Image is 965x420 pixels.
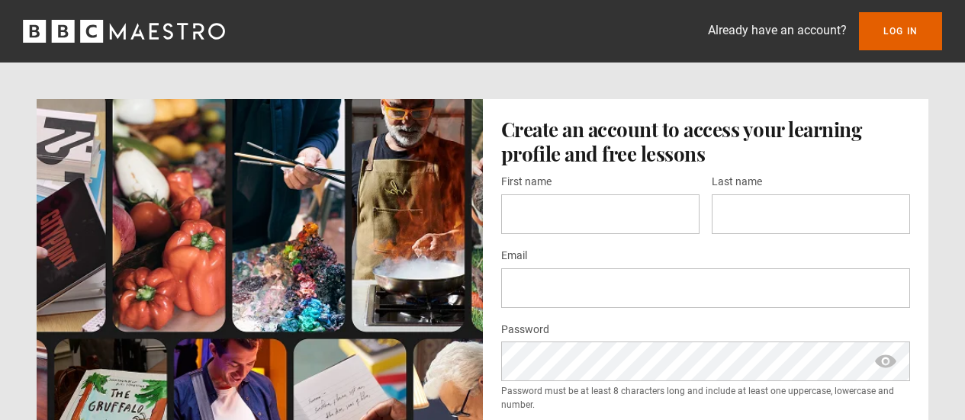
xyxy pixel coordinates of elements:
label: Last name [712,173,762,191]
h1: Create an account to access your learning profile and free lessons [501,117,911,166]
small: Password must be at least 8 characters long and include at least one uppercase, lowercase and num... [501,384,911,412]
p: Already have an account? [708,21,847,40]
a: Log In [859,12,942,50]
label: Password [501,321,549,339]
span: show password [873,341,898,381]
label: Email [501,247,527,265]
svg: BBC Maestro [23,20,225,43]
label: First name [501,173,552,191]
